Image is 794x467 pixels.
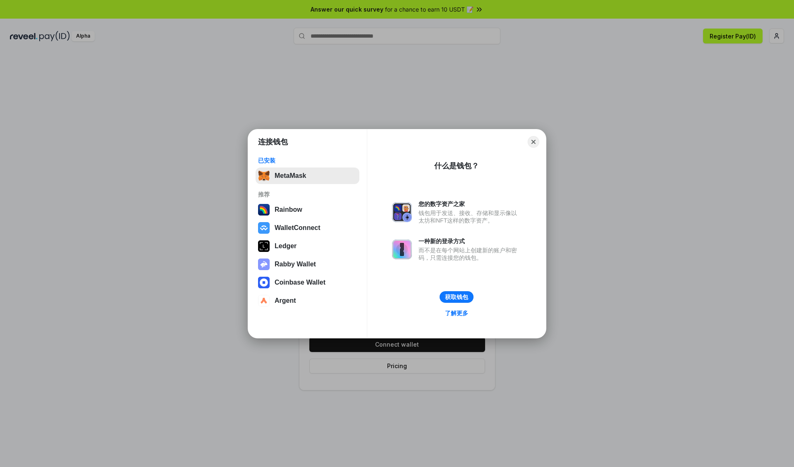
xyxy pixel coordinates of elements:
[434,161,479,171] div: 什么是钱包？
[419,237,521,245] div: 一种新的登录方式
[275,206,302,213] div: Rainbow
[256,274,359,291] button: Coinbase Wallet
[275,261,316,268] div: Rabby Wallet
[258,137,288,147] h1: 连接钱包
[419,200,521,208] div: 您的数字资产之家
[275,242,297,250] div: Ledger
[275,279,325,286] div: Coinbase Wallet
[275,297,296,304] div: Argent
[256,220,359,236] button: WalletConnect
[256,256,359,273] button: Rabby Wallet
[419,209,521,224] div: 钱包用于发送、接收、存储和显示像以太坊和NFT这样的数字资产。
[258,222,270,234] img: svg+xml,%3Csvg%20width%3D%2228%22%20height%3D%2228%22%20viewBox%3D%220%200%2028%2028%22%20fill%3D...
[258,277,270,288] img: svg+xml,%3Csvg%20width%3D%2228%22%20height%3D%2228%22%20viewBox%3D%220%200%2028%2028%22%20fill%3D...
[258,204,270,216] img: svg+xml,%3Csvg%20width%3D%22120%22%20height%3D%22120%22%20viewBox%3D%220%200%20120%20120%22%20fil...
[258,295,270,307] img: svg+xml,%3Csvg%20width%3D%2228%22%20height%3D%2228%22%20viewBox%3D%220%200%2028%2028%22%20fill%3D...
[275,172,306,180] div: MetaMask
[256,168,359,184] button: MetaMask
[258,240,270,252] img: svg+xml,%3Csvg%20xmlns%3D%22http%3A%2F%2Fwww.w3.org%2F2000%2Fsvg%22%20width%3D%2228%22%20height%3...
[440,291,474,303] button: 获取钱包
[256,238,359,254] button: Ledger
[275,224,320,232] div: WalletConnect
[258,191,357,198] div: 推荐
[258,259,270,270] img: svg+xml,%3Csvg%20xmlns%3D%22http%3A%2F%2Fwww.w3.org%2F2000%2Fsvg%22%20fill%3D%22none%22%20viewBox...
[256,292,359,309] button: Argent
[392,202,412,222] img: svg+xml,%3Csvg%20xmlns%3D%22http%3A%2F%2Fwww.w3.org%2F2000%2Fsvg%22%20fill%3D%22none%22%20viewBox...
[528,136,539,148] button: Close
[256,201,359,218] button: Rainbow
[445,293,468,301] div: 获取钱包
[392,239,412,259] img: svg+xml,%3Csvg%20xmlns%3D%22http%3A%2F%2Fwww.w3.org%2F2000%2Fsvg%22%20fill%3D%22none%22%20viewBox...
[258,157,357,164] div: 已安装
[445,309,468,317] div: 了解更多
[258,170,270,182] img: svg+xml,%3Csvg%20fill%3D%22none%22%20height%3D%2233%22%20viewBox%3D%220%200%2035%2033%22%20width%...
[419,247,521,261] div: 而不是在每个网站上创建新的账户和密码，只需连接您的钱包。
[440,308,473,319] a: 了解更多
